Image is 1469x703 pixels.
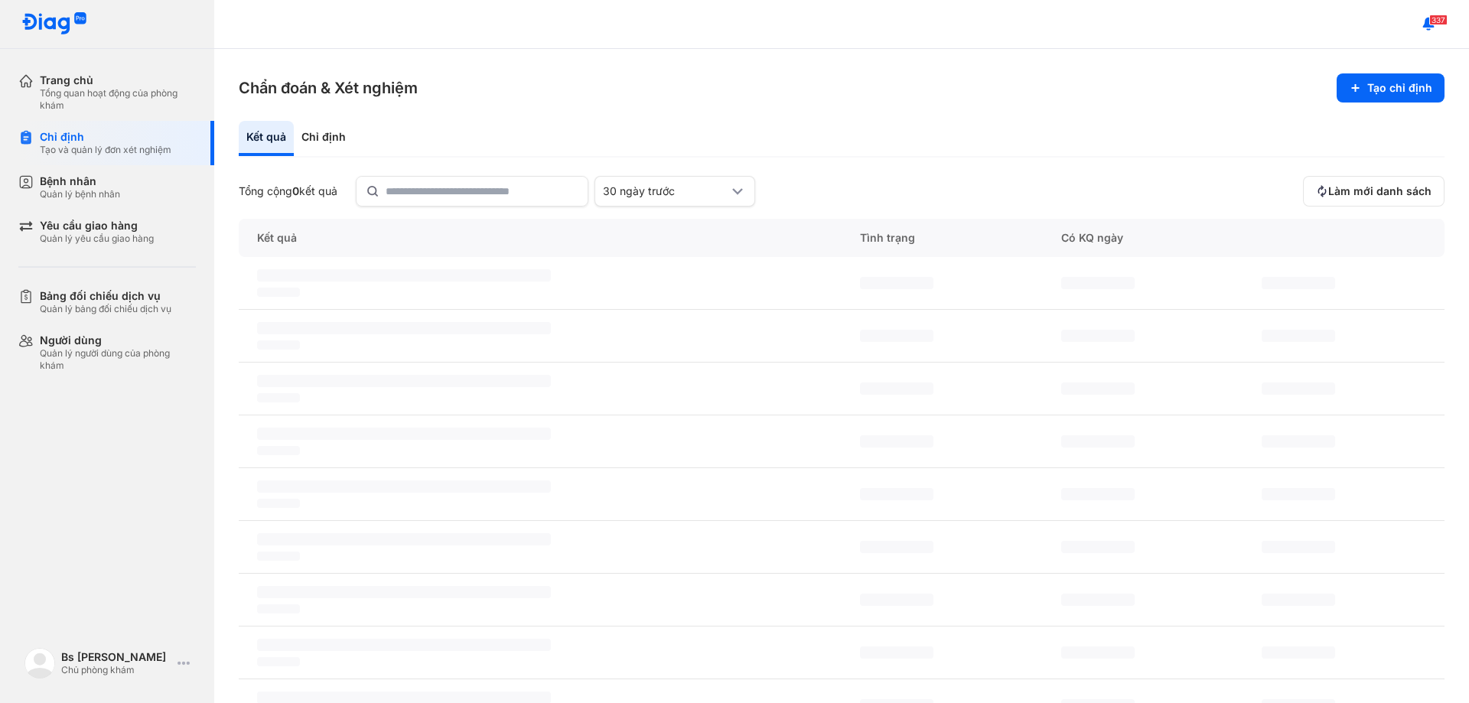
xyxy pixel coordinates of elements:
div: Người dùng [40,334,196,347]
span: ‌ [257,340,300,350]
div: Kết quả [239,219,842,257]
span: ‌ [1061,488,1135,500]
span: ‌ [860,277,933,289]
div: Tổng quan hoạt động của phòng khám [40,87,196,112]
img: logo [24,648,55,679]
span: ‌ [257,499,300,508]
button: Làm mới danh sách [1303,176,1445,207]
span: ‌ [1061,646,1135,659]
span: 337 [1429,15,1448,25]
div: Chỉ định [294,121,353,156]
span: ‌ [1262,541,1335,553]
div: Bệnh nhân [40,174,120,188]
span: 0 [292,184,299,197]
span: ‌ [1262,277,1335,289]
span: ‌ [257,322,551,334]
span: ‌ [1262,646,1335,659]
div: Kết quả [239,121,294,156]
span: ‌ [860,382,933,395]
div: Bảng đối chiếu dịch vụ [40,289,171,303]
span: ‌ [257,480,551,493]
div: 30 ngày trước [603,184,728,198]
span: ‌ [257,552,300,561]
span: ‌ [860,435,933,448]
span: ‌ [860,594,933,606]
span: ‌ [1061,382,1135,395]
span: ‌ [1262,435,1335,448]
span: ‌ [1262,330,1335,342]
img: logo [21,12,87,36]
span: Làm mới danh sách [1328,184,1432,198]
button: Tạo chỉ định [1337,73,1445,103]
span: ‌ [1061,594,1135,606]
span: ‌ [257,586,551,598]
span: ‌ [1262,594,1335,606]
h3: Chẩn đoán & Xét nghiệm [239,77,418,99]
div: Quản lý bệnh nhân [40,188,120,200]
div: Quản lý người dùng của phòng khám [40,347,196,372]
span: ‌ [860,541,933,553]
div: Tạo và quản lý đơn xét nghiệm [40,144,171,156]
span: ‌ [860,488,933,500]
div: Tình trạng [842,219,1043,257]
span: ‌ [257,428,551,440]
div: Trang chủ [40,73,196,87]
span: ‌ [1061,435,1135,448]
div: Yêu cầu giao hàng [40,219,154,233]
span: ‌ [257,446,300,455]
span: ‌ [860,330,933,342]
span: ‌ [257,533,551,545]
div: Bs [PERSON_NAME] [61,650,171,664]
div: Có KQ ngày [1043,219,1244,257]
div: Tổng cộng kết quả [239,184,337,198]
span: ‌ [257,393,300,402]
div: Chủ phòng khám [61,664,171,676]
div: Chỉ định [40,130,171,144]
span: ‌ [1262,382,1335,395]
span: ‌ [860,646,933,659]
span: ‌ [257,657,300,666]
span: ‌ [1061,541,1135,553]
span: ‌ [1061,330,1135,342]
span: ‌ [257,604,300,613]
div: Quản lý bảng đối chiếu dịch vụ [40,303,171,315]
span: ‌ [257,288,300,297]
span: ‌ [257,269,551,282]
span: ‌ [257,375,551,387]
span: ‌ [1262,488,1335,500]
div: Quản lý yêu cầu giao hàng [40,233,154,245]
span: ‌ [1061,277,1135,289]
span: ‌ [257,639,551,651]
